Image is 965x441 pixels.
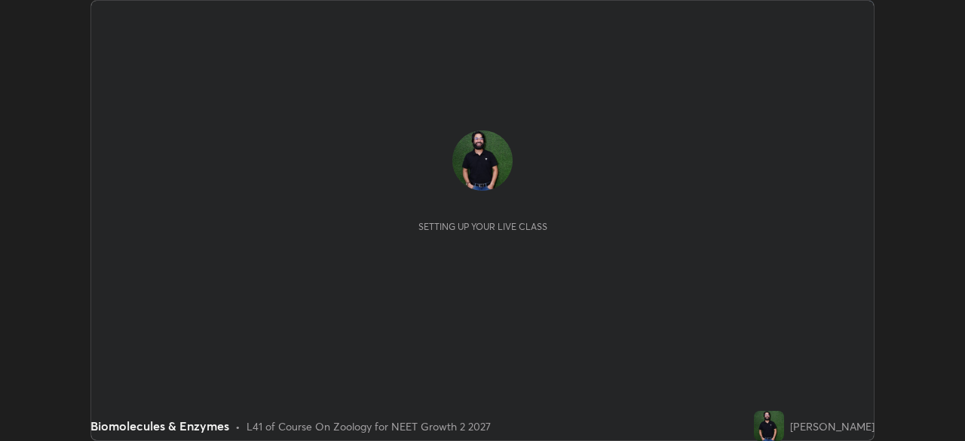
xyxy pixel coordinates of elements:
img: 8be69093bacc48d5a625170d7cbcf919.jpg [754,411,784,441]
div: [PERSON_NAME] [790,418,875,434]
div: L41 of Course On Zoology for NEET Growth 2 2027 [247,418,491,434]
img: 8be69093bacc48d5a625170d7cbcf919.jpg [452,130,513,191]
div: Setting up your live class [418,221,547,232]
div: • [235,418,240,434]
div: Biomolecules & Enzymes [90,417,229,435]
